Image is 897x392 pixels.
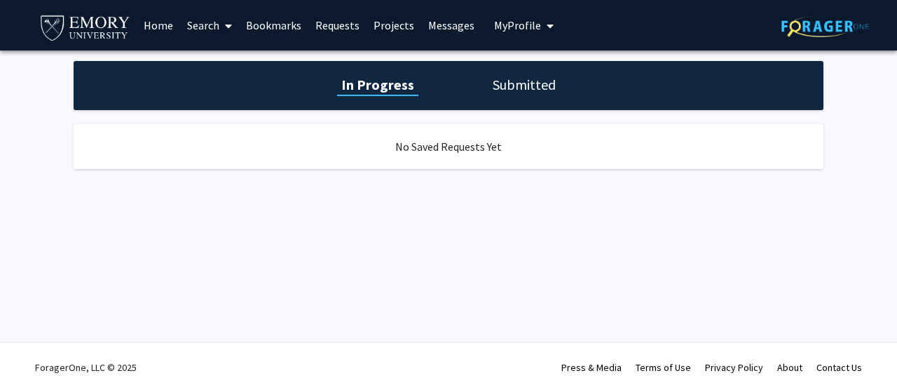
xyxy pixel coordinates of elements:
[561,361,622,374] a: Press & Media
[35,343,137,392] div: ForagerOne, LLC © 2025
[367,1,421,50] a: Projects
[308,1,367,50] a: Requests
[488,75,560,95] h1: Submitted
[781,15,869,37] img: ForagerOne Logo
[494,18,541,32] span: My Profile
[137,1,180,50] a: Home
[74,124,823,169] div: No Saved Requests Yet
[239,1,308,50] a: Bookmarks
[837,329,886,381] iframe: Chat
[705,361,763,374] a: Privacy Policy
[39,11,132,43] img: Emory University Logo
[816,361,862,374] a: Contact Us
[636,361,691,374] a: Terms of Use
[337,75,418,95] h1: In Progress
[777,361,802,374] a: About
[180,1,239,50] a: Search
[421,1,481,50] a: Messages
